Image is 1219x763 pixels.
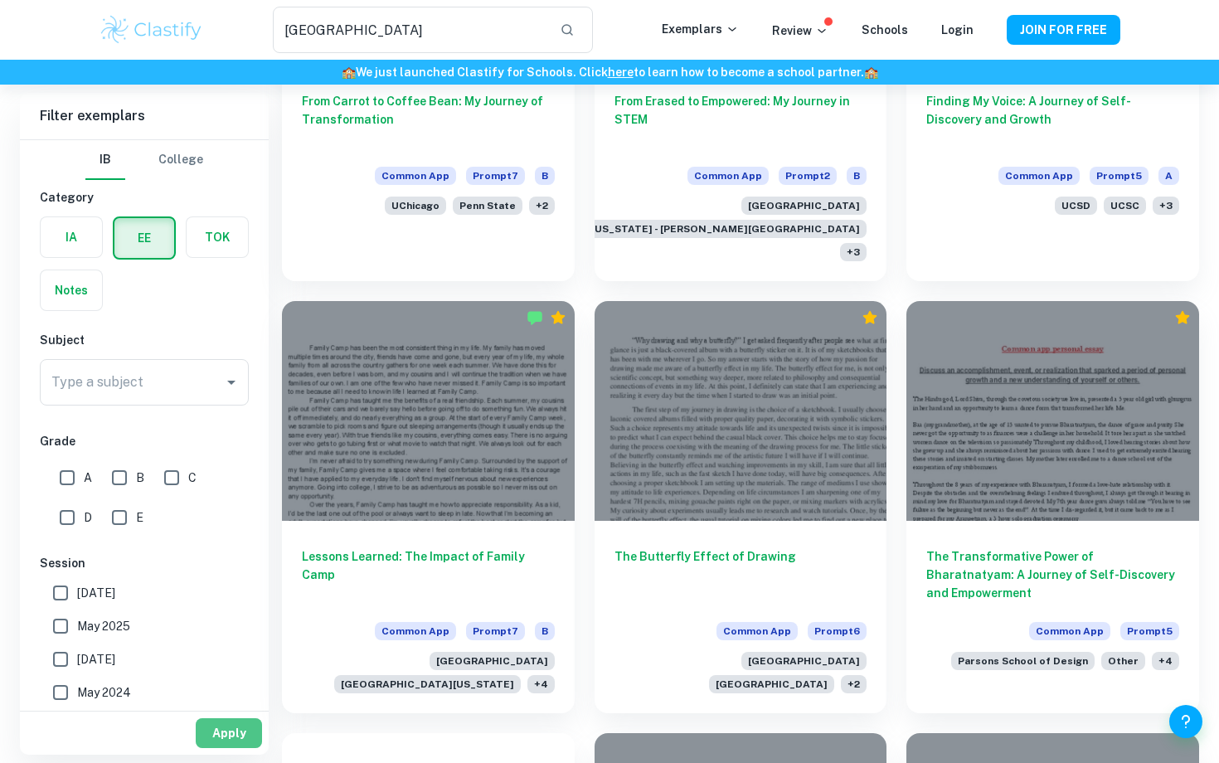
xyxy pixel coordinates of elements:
[77,683,131,702] span: May 2024
[136,508,143,527] span: E
[77,650,115,668] span: [DATE]
[951,652,1095,670] span: Parsons School of Design
[1152,652,1179,670] span: + 4
[840,243,867,261] span: + 3
[772,22,828,40] p: Review
[1007,15,1120,45] button: JOIN FOR FREE
[85,140,125,180] button: IB
[84,508,92,527] span: D
[196,718,262,748] button: Apply
[847,167,867,185] span: B
[466,167,525,185] span: Prompt 7
[375,167,456,185] span: Common App
[1158,167,1179,185] span: A
[302,92,555,147] h6: From Carrot to Coffee Bean: My Journey of Transformation
[527,675,555,693] span: + 4
[40,432,249,450] h6: Grade
[375,622,456,640] span: Common App
[1104,197,1146,215] span: UCSC
[1120,622,1179,640] span: Prompt 5
[662,20,739,38] p: Exemplars
[608,66,634,79] a: here
[1101,652,1145,670] span: Other
[220,371,243,394] button: Open
[741,197,867,215] span: [GEOGRAPHIC_DATA]
[273,7,546,53] input: Search for any exemplars...
[85,140,203,180] div: Filter type choice
[1169,705,1202,738] button: Help and Feedback
[473,220,867,238] span: [GEOGRAPHIC_DATA][US_STATE] - [PERSON_NAME][GEOGRAPHIC_DATA]
[114,218,174,258] button: EE
[741,652,867,670] span: [GEOGRAPHIC_DATA]
[41,270,102,310] button: Notes
[841,675,867,693] span: + 2
[906,301,1199,712] a: The Transformative Power of Bharatnatyam: A Journey of Self-Discovery and EmpowermentCommon AppPr...
[595,301,887,712] a: The Butterfly Effect of DrawingCommon AppPrompt6[GEOGRAPHIC_DATA][GEOGRAPHIC_DATA]+2
[40,554,249,572] h6: Session
[1153,197,1179,215] span: + 3
[550,309,566,326] div: Premium
[864,66,878,79] span: 🏫
[99,13,204,46] img: Clastify logo
[466,622,525,640] span: Prompt 7
[614,92,867,147] h6: From Erased to Empowered: My Journey in STEM
[188,469,197,487] span: C
[40,331,249,349] h6: Subject
[3,63,1216,81] h6: We just launched Clastify for Schools. Click to learn how to become a school partner.
[862,23,908,36] a: Schools
[529,197,555,215] span: + 2
[941,23,974,36] a: Login
[40,188,249,207] h6: Category
[136,469,144,487] span: B
[385,197,446,215] span: UChicago
[1055,197,1097,215] span: UCSD
[862,309,878,326] div: Premium
[687,167,769,185] span: Common App
[535,622,555,640] span: B
[20,93,269,139] h6: Filter exemplars
[158,140,203,180] button: College
[41,217,102,257] button: IA
[998,167,1080,185] span: Common App
[1090,167,1149,185] span: Prompt 5
[302,547,555,602] h6: Lessons Learned: The Impact of Family Camp
[453,197,522,215] span: Penn State
[808,622,867,640] span: Prompt 6
[1029,622,1110,640] span: Common App
[527,309,543,326] img: Marked
[779,167,837,185] span: Prompt 2
[77,617,130,635] span: May 2025
[535,167,555,185] span: B
[430,652,555,670] span: [GEOGRAPHIC_DATA]
[1174,309,1191,326] div: Premium
[282,301,575,712] a: Lessons Learned: The Impact of Family CampCommon AppPrompt7B[GEOGRAPHIC_DATA][GEOGRAPHIC_DATA][US...
[77,584,115,602] span: [DATE]
[342,66,356,79] span: 🏫
[187,217,248,257] button: TOK
[716,622,798,640] span: Common App
[614,547,867,602] h6: The Butterfly Effect of Drawing
[926,92,1179,147] h6: Finding My Voice: A Journey of Self-Discovery and Growth
[926,547,1179,602] h6: The Transformative Power of Bharatnatyam: A Journey of Self-Discovery and Empowerment
[84,469,92,487] span: A
[334,675,521,693] span: [GEOGRAPHIC_DATA][US_STATE]
[709,675,834,693] span: [GEOGRAPHIC_DATA]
